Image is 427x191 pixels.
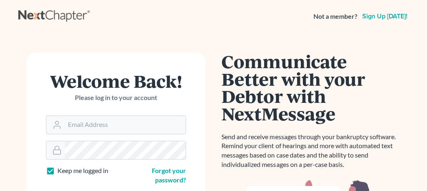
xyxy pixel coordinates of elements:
[46,93,186,102] p: Please log in to your account
[65,116,186,134] input: Email Address
[313,12,357,21] strong: Not a member?
[152,167,186,184] a: Forgot your password?
[222,53,401,122] h1: Communicate Better with your Debtor with NextMessage
[222,132,401,169] p: Send and receive messages through your bankruptcy software. Remind your client of hearings and mo...
[46,72,186,90] h1: Welcome Back!
[361,13,409,20] a: Sign up [DATE]!
[57,166,108,175] label: Keep me logged in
